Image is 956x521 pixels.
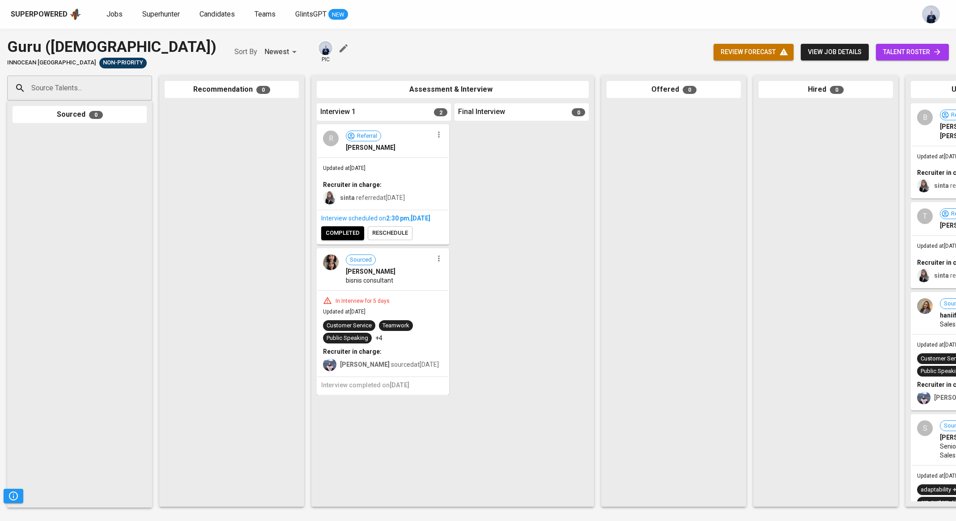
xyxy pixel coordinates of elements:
span: 0 [683,86,697,94]
span: sourced at [DATE] [340,361,439,368]
div: Assessment & Interview [317,81,589,98]
span: Jobs [106,10,123,18]
span: 0 [830,86,844,94]
a: GlintsGPT NEW [295,9,348,20]
span: 0 [256,86,270,94]
h6: Interview completed on [321,381,445,390]
div: Public Speaking [327,334,368,343]
a: talent roster [876,44,949,60]
img: 4db047482fe550a0edc5e675c062dbe8.jpg [323,254,339,270]
span: GlintsGPT [295,10,327,18]
button: reschedule [368,226,412,240]
img: annisa@glints.com [922,5,940,23]
span: bisnis consultant [346,276,393,285]
span: Interview 1 [320,107,356,117]
span: completed [326,228,360,238]
div: B [917,110,933,125]
span: Candidates [200,10,235,18]
img: sinta.windasari@glints.com [323,191,336,204]
button: review forecast [714,44,794,60]
div: Newest [264,44,300,60]
p: Sort By [234,47,257,57]
div: Hired [759,81,893,98]
div: RReferral[PERSON_NAME]Updated at[DATE]Recruiter in charge:sinta referredat[DATE]Interview schedul... [317,124,449,245]
span: 2:30 PM [386,215,409,222]
div: pic [318,40,333,64]
p: +4 [375,334,382,343]
span: view job details [808,47,862,58]
p: Newest [264,47,289,57]
span: 0 [572,108,585,116]
div: Superpowered [11,9,68,20]
a: Teams [255,9,277,20]
span: Innocean [GEOGRAPHIC_DATA] [7,59,96,67]
div: In Interview for 5 days [332,297,393,305]
div: Interview scheduled on , [321,214,445,223]
img: sinta.windasari@glints.com [917,179,931,192]
span: Updated at [DATE] [323,309,365,315]
div: Guru ([DEMOGRAPHIC_DATA]) [7,36,217,58]
span: referred at [DATE] [340,194,405,201]
div: Customer Service [327,322,372,330]
div: Teamwork [382,322,409,330]
div: erp system [921,498,956,507]
a: Jobs [106,9,124,20]
span: 2 [434,108,447,116]
div: Offered [607,81,741,98]
span: talent roster [883,47,942,58]
span: 0 [89,111,103,119]
img: sinta.windasari@glints.com [917,269,931,282]
span: [DATE] [411,215,430,222]
span: Teams [255,10,276,18]
img: christine.raharja@glints.com [917,391,931,404]
img: 85279901-09c7-4eb6-aac9-02fac7d7e1e1.jpg [917,298,933,314]
div: Sufficient Talents in Pipeline [99,58,147,68]
span: Sourced [346,256,375,264]
a: Superhunter [142,9,182,20]
b: Recruiter in charge: [323,181,382,188]
b: sinta [934,272,949,279]
span: Referral [353,132,381,140]
a: Superpoweredapp logo [11,8,81,21]
span: reschedule [372,228,408,238]
button: view job details [801,44,869,60]
span: Final Interview [458,107,505,117]
button: completed [321,226,364,240]
span: Superhunter [142,10,180,18]
div: R [323,131,339,146]
span: NEW [328,10,348,19]
b: sinta [340,194,355,201]
div: Sourced [13,106,147,123]
span: [DATE] [390,381,409,389]
b: [PERSON_NAME] [340,361,390,368]
div: T [917,208,933,224]
div: S [917,420,933,436]
span: review forecast [721,47,786,58]
span: [PERSON_NAME] [346,143,395,152]
b: sinta [934,182,949,189]
div: Recommendation [165,81,299,98]
button: Open [147,87,149,89]
img: annisa@glints.com [319,41,332,55]
b: Recruiter in charge: [323,348,382,355]
span: [PERSON_NAME] [346,267,395,276]
span: Updated at [DATE] [323,165,365,171]
a: Candidates [200,9,237,20]
img: app logo [69,8,81,21]
div: Sourced[PERSON_NAME]bisnis consultantIn Interview for 5 daysUpdated at[DATE]Customer ServiceTeamw... [317,248,449,395]
button: Pipeline Triggers [4,489,23,503]
span: Non-Priority [99,59,147,67]
img: christine.raharja@glints.com [323,358,336,371]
